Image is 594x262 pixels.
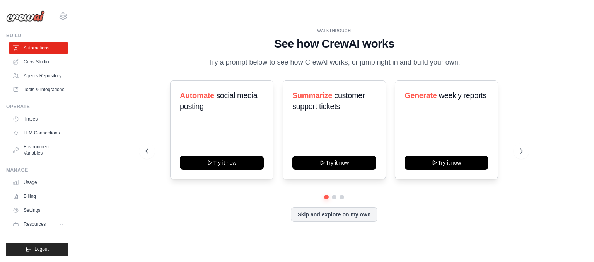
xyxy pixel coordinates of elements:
button: Try it now [292,156,376,170]
span: Summarize [292,91,332,100]
div: WALKTHROUGH [145,28,523,34]
a: Usage [9,176,68,189]
span: Automate [180,91,214,100]
span: Resources [24,221,46,227]
a: Tools & Integrations [9,83,68,96]
div: Operate [6,104,68,110]
button: Skip and explore on my own [291,207,377,222]
div: Build [6,32,68,39]
span: social media posting [180,91,258,111]
a: Traces [9,113,68,125]
a: Environment Variables [9,141,68,159]
button: Resources [9,218,68,230]
div: Manage [6,167,68,173]
a: LLM Connections [9,127,68,139]
a: Billing [9,190,68,202]
a: Automations [9,42,68,54]
a: Agents Repository [9,70,68,82]
button: Try it now [180,156,264,170]
button: Try it now [405,156,488,170]
h1: See how CrewAI works [145,37,523,51]
a: Crew Studio [9,56,68,68]
button: Logout [6,243,68,256]
img: Logo [6,10,45,22]
span: weekly reports [439,91,486,100]
span: Generate [405,91,437,100]
a: Settings [9,204,68,216]
span: Logout [34,246,49,252]
span: customer support tickets [292,91,365,111]
p: Try a prompt below to see how CrewAI works, or jump right in and build your own. [204,57,464,68]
